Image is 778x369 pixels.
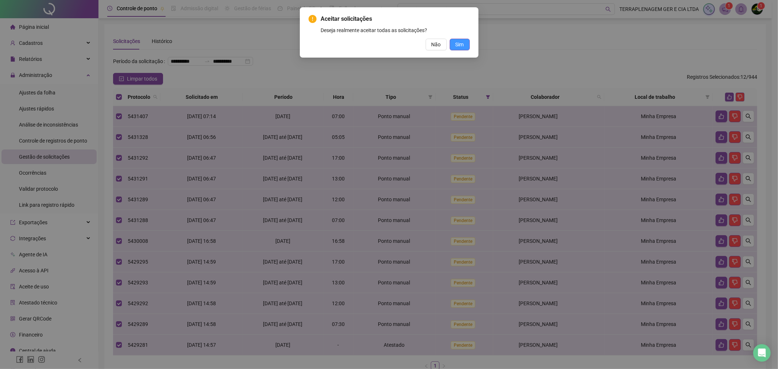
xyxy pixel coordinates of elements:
button: Sim [450,39,470,50]
span: Aceitar solicitações [321,15,470,23]
span: exclamation-circle [309,15,317,23]
span: Sim [456,40,464,48]
span: Não [431,40,441,48]
button: Não [426,39,447,50]
div: Deseja realmente aceitar todas as solicitações? [321,26,470,34]
div: Open Intercom Messenger [753,344,771,362]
